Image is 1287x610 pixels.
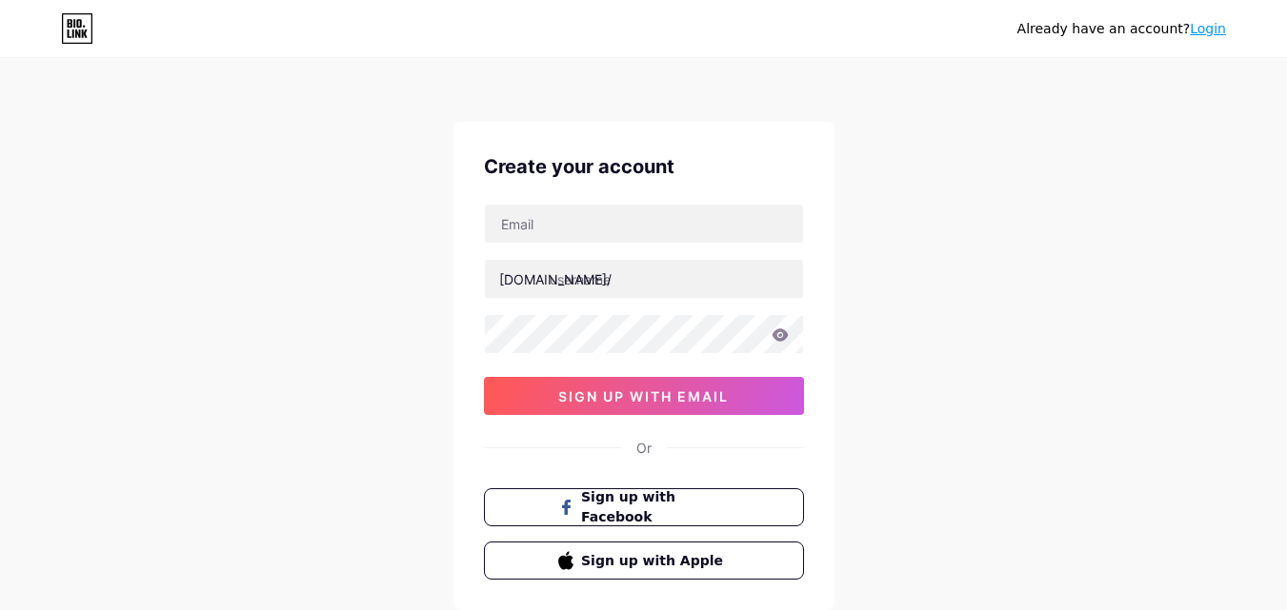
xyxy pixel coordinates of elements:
span: sign up with email [558,388,729,404]
div: Already have an account? [1017,19,1226,39]
button: Sign up with Apple [484,541,804,580]
div: [DOMAIN_NAME]/ [499,269,612,289]
input: Email [485,205,803,243]
span: Sign up with Facebook [581,487,729,527]
button: sign up with email [484,377,804,415]
span: Sign up with Apple [581,551,729,571]
button: Sign up with Facebook [484,488,804,526]
div: Or [636,438,652,458]
input: username [485,260,803,298]
a: Login [1190,21,1226,36]
div: Create your account [484,152,804,181]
